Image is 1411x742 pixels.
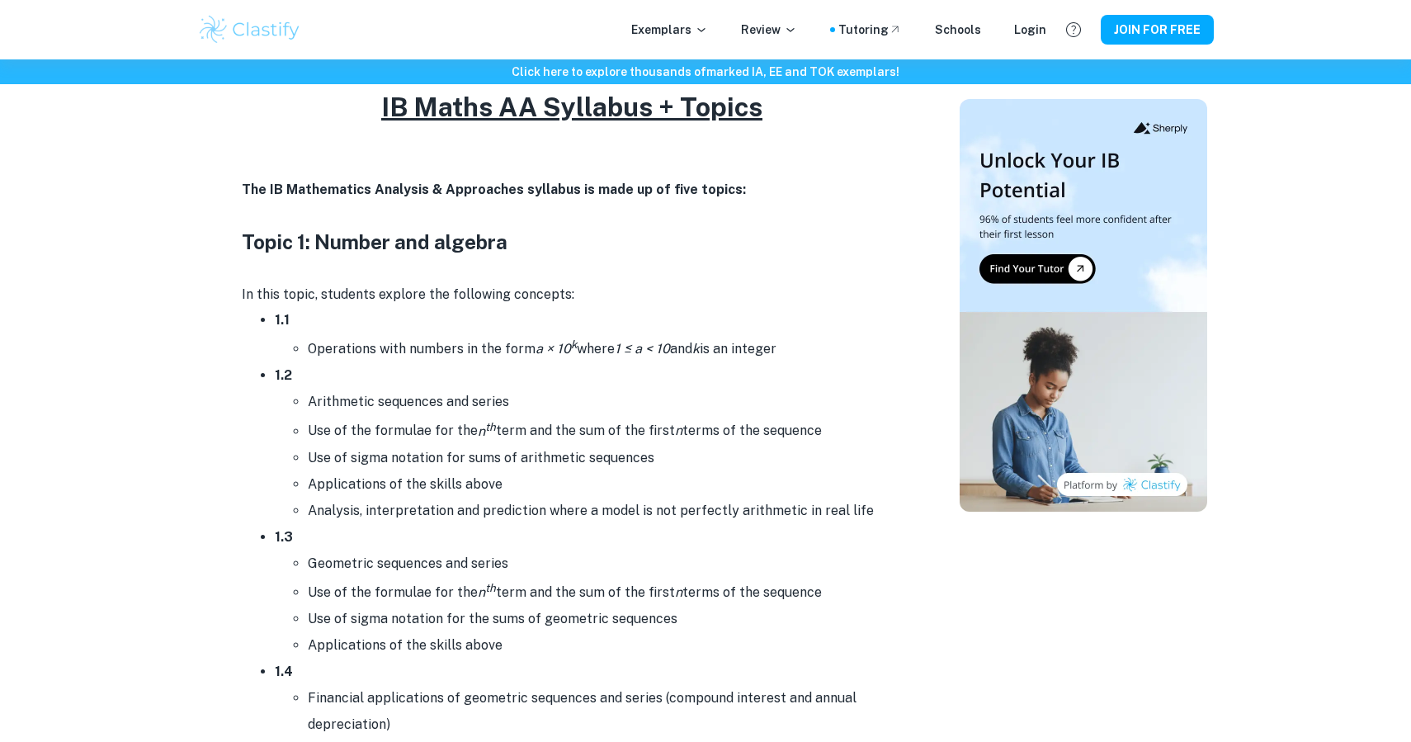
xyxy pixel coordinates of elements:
[242,230,507,253] strong: Topic 1: Number and algebra
[1014,21,1046,39] a: Login
[242,282,902,307] p: In this topic, students explore the following concepts:
[308,577,902,606] li: Use of the formulae for the term and the sum of the first terms of the sequence
[935,21,981,39] a: Schools
[308,606,902,632] li: Use of sigma notation for the sums of geometric sequences
[275,664,293,679] strong: 1.4
[197,13,302,46] img: Clastify logo
[308,445,902,471] li: Use of sigma notation for sums of arithmetic sequences
[275,312,290,328] strong: 1.1
[485,419,496,432] sup: th
[741,21,797,39] p: Review
[381,92,762,122] u: IB Maths AA Syllabus + Topics
[1101,15,1214,45] button: JOIN FOR FREE
[485,581,496,594] sup: th
[615,341,670,357] i: 1 ≤ a < 10
[838,21,902,39] a: Tutoring
[631,21,708,39] p: Exemplars
[675,423,682,439] i: n
[275,367,292,383] strong: 1.2
[536,341,577,357] i: a × 10
[308,471,902,498] li: Applications of the skills above
[960,99,1207,512] img: Thumbnail
[478,423,496,439] i: n
[242,182,746,197] strong: The IB Mathematics Analysis & Approaches syllabus is made up of five topics:
[308,389,902,415] li: Arithmetic sequences and series
[308,415,902,444] li: Use of the formulae for the term and the sum of the first terms of the sequence
[308,632,902,659] li: Applications of the skills above
[571,338,577,351] sup: k
[308,333,902,362] li: Operations with numbers in the form where and is an integer
[308,685,902,738] li: Financial applications of geometric sequences and series (compound interest and annual depreciation)
[3,63,1408,81] h6: Click here to explore thousands of marked IA, EE and TOK exemplars !
[308,551,902,577] li: Geometric sequences and series
[692,341,700,357] i: k
[1059,16,1088,44] button: Help and Feedback
[308,498,902,524] li: Analysis, interpretation and prediction where a model is not perfectly arithmetic in real life
[478,584,496,600] i: n
[675,584,682,600] i: n
[275,529,293,545] strong: 1.3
